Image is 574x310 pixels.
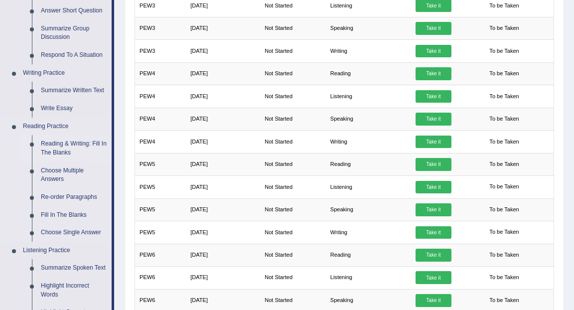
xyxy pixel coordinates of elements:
a: Take it [416,249,451,262]
span: To be Taken [485,158,523,171]
td: PEW6 [135,244,186,266]
td: Not Started [260,85,326,108]
td: [DATE] [186,267,260,289]
a: Take it [416,203,451,216]
a: Take it [416,294,451,307]
td: PEW4 [135,108,186,130]
td: Listening [325,176,411,198]
span: To be Taken [485,45,523,58]
td: [DATE] [186,244,260,266]
td: Not Started [260,131,326,153]
td: Reading [325,153,411,175]
a: Choose Single Answer [36,224,112,242]
a: Listening Practice [18,242,112,260]
td: Not Started [260,62,326,85]
a: Summarize Spoken Text [36,259,112,277]
a: Take it [416,67,451,80]
span: To be Taken [485,249,523,262]
td: [DATE] [186,17,260,39]
a: Take it [416,90,451,103]
a: Take it [416,22,451,35]
td: PEW5 [135,153,186,175]
td: PEW3 [135,40,186,62]
a: Take it [416,113,451,126]
td: [DATE] [186,221,260,244]
span: To be Taken [485,67,523,80]
td: Not Started [260,244,326,266]
td: [DATE] [186,131,260,153]
a: Re-order Paragraphs [36,188,112,206]
a: Take it [416,226,451,239]
a: Summarize Written Text [36,82,112,100]
a: Summarize Group Discussion [36,20,112,46]
a: Writing Practice [18,64,112,82]
td: [DATE] [186,62,260,85]
td: Listening [325,267,411,289]
td: [DATE] [186,198,260,221]
a: Highlight Incorrect Words [36,277,112,304]
td: PEW5 [135,221,186,244]
span: To be Taken [485,203,523,216]
td: Not Started [260,267,326,289]
td: Reading [325,244,411,266]
span: To be Taken [485,272,523,285]
a: Take it [416,181,451,194]
span: To be Taken [485,90,523,103]
td: PEW4 [135,131,186,153]
td: [DATE] [186,40,260,62]
td: PEW6 [135,267,186,289]
td: Reading [325,62,411,85]
span: To be Taken [485,136,523,149]
span: To be Taken [485,181,523,194]
td: Speaking [325,17,411,39]
td: [DATE] [186,85,260,108]
td: Speaking [325,198,411,221]
a: Respond To A Situation [36,46,112,64]
td: Writing [325,40,411,62]
a: Fill In The Blanks [36,206,112,224]
td: PEW4 [135,85,186,108]
td: Not Started [260,221,326,244]
a: Take it [416,136,451,149]
a: Answer Short Question [36,2,112,20]
span: To be Taken [485,226,523,239]
td: [DATE] [186,176,260,198]
td: Writing [325,131,411,153]
td: Listening [325,85,411,108]
td: Not Started [260,108,326,130]
td: PEW5 [135,198,186,221]
a: Reading Practice [18,118,112,136]
td: PEW3 [135,17,186,39]
a: Take it [416,45,451,58]
td: Speaking [325,108,411,130]
span: To be Taken [485,113,523,126]
td: PEW4 [135,62,186,85]
td: PEW5 [135,176,186,198]
td: Not Started [260,176,326,198]
a: Choose Multiple Answers [36,162,112,188]
a: Write Essay [36,100,112,118]
td: Not Started [260,153,326,175]
td: [DATE] [186,153,260,175]
a: Take it [416,158,451,171]
td: Not Started [260,198,326,221]
a: Take it [416,271,451,284]
span: To be Taken [485,294,523,307]
span: To be Taken [485,22,523,35]
a: Reading & Writing: Fill In The Blanks [36,135,112,161]
td: [DATE] [186,108,260,130]
td: Not Started [260,17,326,39]
td: Writing [325,221,411,244]
td: Not Started [260,40,326,62]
